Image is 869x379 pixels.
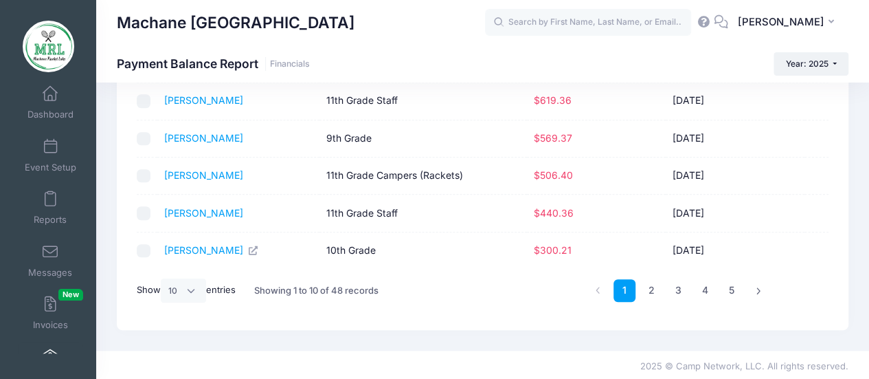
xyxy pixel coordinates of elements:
[319,120,527,158] td: 9th Grade
[666,83,804,120] td: [DATE]
[694,279,716,302] a: 4
[319,83,527,120] td: 11th Grade Staff
[25,162,76,173] span: Event Setup
[319,158,527,195] td: 11th Grade Campers (Rackets)
[640,279,663,302] a: 2
[666,158,804,195] td: [DATE]
[18,78,83,127] a: Dashboard
[117,7,354,39] h1: Machane [GEOGRAPHIC_DATA]
[721,279,743,302] a: 5
[58,289,83,301] span: New
[164,169,243,181] a: [PERSON_NAME]
[18,184,83,232] a: Reports
[319,195,527,232] td: 11th Grade Staff
[613,279,636,302] a: 1
[666,120,804,158] td: [DATE]
[640,360,848,371] span: 2025 © Camp Network, LLC. All rights reserved.
[786,58,828,69] span: Year: 2025
[534,132,572,144] span: $569.37
[534,244,572,256] span: $300.21
[117,56,310,71] h1: Payment Balance Report
[534,207,574,219] span: $440.36
[33,320,68,332] span: Invoices
[254,275,379,307] div: Showing 1 to 10 of 48 records
[27,109,74,121] span: Dashboard
[737,14,824,30] span: [PERSON_NAME]
[534,94,572,106] span: $619.36
[23,21,74,72] img: Machane Racket Lake
[18,237,83,285] a: Messages
[164,244,259,256] a: [PERSON_NAME]
[319,232,527,269] td: 10th Grade
[728,7,848,39] button: [PERSON_NAME]
[161,279,206,302] select: Showentries
[485,9,691,36] input: Search by First Name, Last Name, or Email...
[667,279,690,302] a: 3
[34,215,67,226] span: Reports
[666,232,804,269] td: [DATE]
[18,289,83,337] a: InvoicesNew
[18,131,83,180] a: Event Setup
[164,94,243,106] a: [PERSON_NAME]
[137,279,236,302] label: Show entries
[774,52,848,76] button: Year: 2025
[534,169,573,181] span: $506.40
[164,207,243,219] a: [PERSON_NAME]
[164,132,243,144] a: [PERSON_NAME]
[28,267,72,279] span: Messages
[666,195,804,232] td: [DATE]
[270,59,310,69] a: Financials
